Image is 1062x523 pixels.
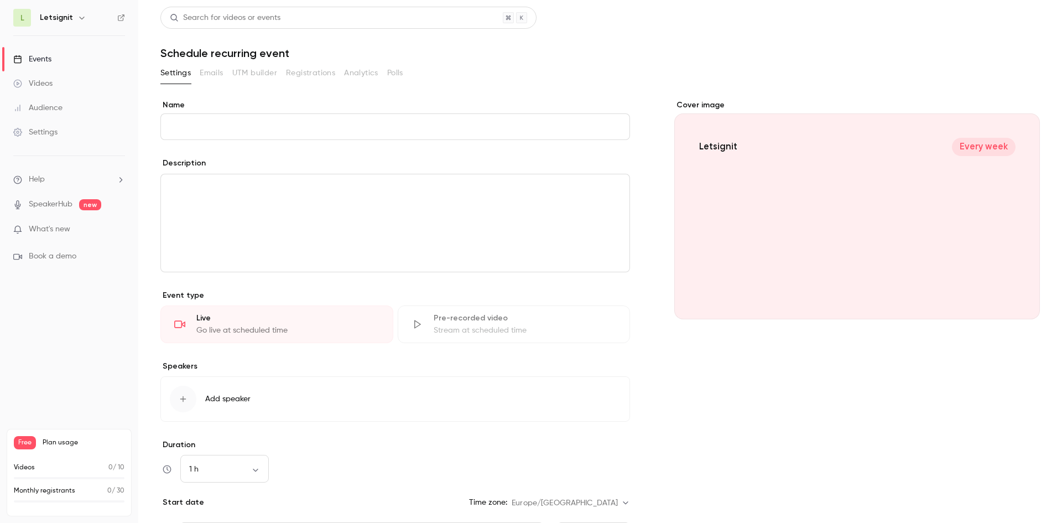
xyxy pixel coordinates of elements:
[398,305,631,343] div: Pre-recorded videoStream at scheduled time
[344,68,378,79] span: Analytics
[13,102,63,113] div: Audience
[13,174,125,185] li: help-dropdown-opener
[674,100,1040,111] label: Cover image
[387,68,403,79] span: Polls
[180,464,269,475] div: 1 h
[232,68,277,79] span: UTM builder
[160,361,630,372] p: Speakers
[160,376,630,422] button: Add speaker
[13,78,53,89] div: Videos
[29,224,70,235] span: What's new
[286,68,335,79] span: Registrations
[434,313,617,324] div: Pre-recorded video
[196,325,379,336] div: Go live at scheduled time
[29,199,72,210] a: SpeakerHub
[14,486,75,496] p: Monthly registrants
[29,174,45,185] span: Help
[108,464,113,471] span: 0
[160,46,1040,60] h1: Schedule recurring event
[13,54,51,65] div: Events
[160,497,204,508] p: Start date
[434,325,617,336] div: Stream at scheduled time
[43,438,124,447] span: Plan usage
[40,12,73,23] h6: Letsignit
[14,436,36,449] span: Free
[205,393,251,405] span: Add speaker
[160,100,630,111] label: Name
[674,100,1040,319] section: Cover image
[161,174,629,272] div: editor
[13,127,58,138] div: Settings
[196,313,379,324] div: Live
[107,486,124,496] p: / 30
[108,463,124,473] p: / 10
[512,498,630,509] div: Europe/[GEOGRAPHIC_DATA]
[29,251,76,262] span: Book a demo
[160,174,630,272] section: description
[20,12,24,24] span: L
[14,463,35,473] p: Videos
[170,12,280,24] div: Search for videos or events
[160,439,630,450] label: Duration
[79,199,101,210] span: new
[469,497,507,508] p: Time zone:
[160,158,206,169] label: Description
[112,225,125,235] iframe: Noticeable Trigger
[160,64,191,82] button: Settings
[200,68,223,79] span: Emails
[107,488,112,494] span: 0
[160,290,630,301] p: Event type
[160,305,393,343] div: LiveGo live at scheduled time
